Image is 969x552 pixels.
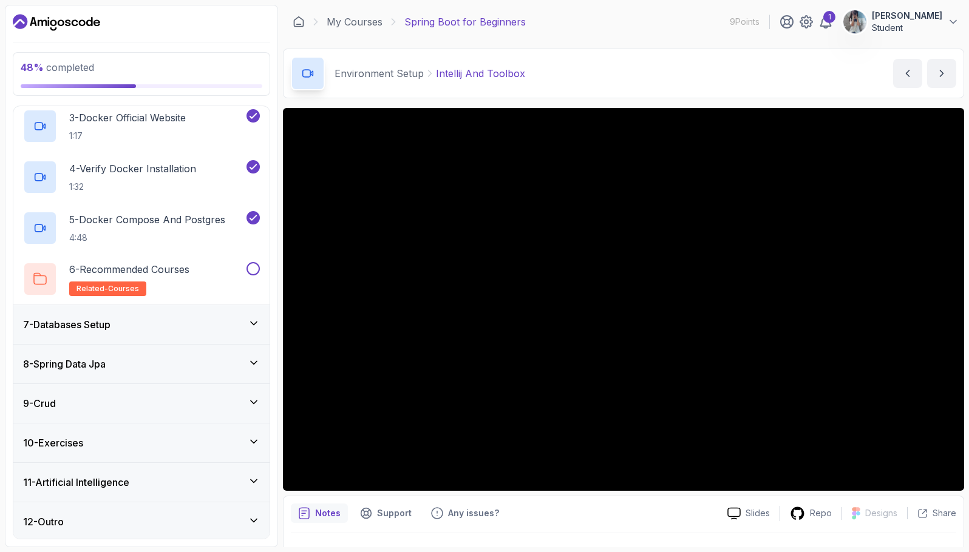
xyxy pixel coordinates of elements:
button: Share [907,507,956,519]
button: 9-Crud [13,384,270,423]
h3: 7 - Databases Setup [23,317,110,332]
p: 3 - Docker Official Website [69,110,186,125]
div: 1 [823,11,835,23]
button: 10-Exercises [13,423,270,462]
button: 12-Outro [13,502,270,541]
button: 3-Docker Official Website1:17 [23,109,260,143]
p: Any issues? [448,507,499,519]
p: 4 - Verify Docker Installation [69,161,196,176]
h3: 10 - Exercises [23,436,83,450]
button: 5-Docker Compose And Postgres4:48 [23,211,260,245]
p: [PERSON_NAME] [872,10,942,22]
a: Dashboard [293,16,305,28]
p: Spring Boot for Beginners [404,15,526,29]
img: user profile image [843,10,866,33]
iframe: 1 - IntelliJ and Toolbox [283,108,964,491]
p: Designs [865,507,897,519]
p: 5 - Docker Compose And Postgres [69,212,225,227]
h3: 12 - Outro [23,514,64,529]
button: 11-Artificial Intelligence [13,463,270,502]
button: 7-Databases Setup [13,305,270,344]
button: Feedback button [424,503,506,523]
p: Repo [810,507,832,519]
p: Student [872,22,942,34]
p: Slides [746,507,770,519]
a: Slides [718,507,780,520]
span: 48 % [21,61,44,73]
p: 4:48 [69,232,225,244]
p: 9 Points [730,16,760,28]
button: 6-Recommended Coursesrelated-courses [23,262,260,296]
p: Intellij And Toolbox [436,66,525,81]
a: Dashboard [13,13,100,32]
button: user profile image[PERSON_NAME]Student [843,10,959,34]
button: previous content [893,59,922,88]
p: 1:17 [69,130,186,142]
button: 8-Spring Data Jpa [13,345,270,383]
a: My Courses [327,15,382,29]
h3: 8 - Spring Data Jpa [23,357,106,371]
p: Support [377,507,412,519]
button: 4-Verify Docker Installation1:32 [23,160,260,194]
p: 1:32 [69,181,196,193]
a: 1 [818,15,833,29]
p: 6 - Recommended Courses [69,262,189,277]
p: Share [933,507,956,519]
p: Environment Setup [335,66,424,81]
button: Support button [353,503,419,523]
h3: 9 - Crud [23,396,56,411]
button: notes button [291,503,348,523]
button: next content [927,59,956,88]
h3: 11 - Artificial Intelligence [23,475,129,490]
p: Notes [315,507,341,519]
span: related-courses [76,284,139,294]
span: completed [21,61,94,73]
a: Repo [780,506,841,521]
